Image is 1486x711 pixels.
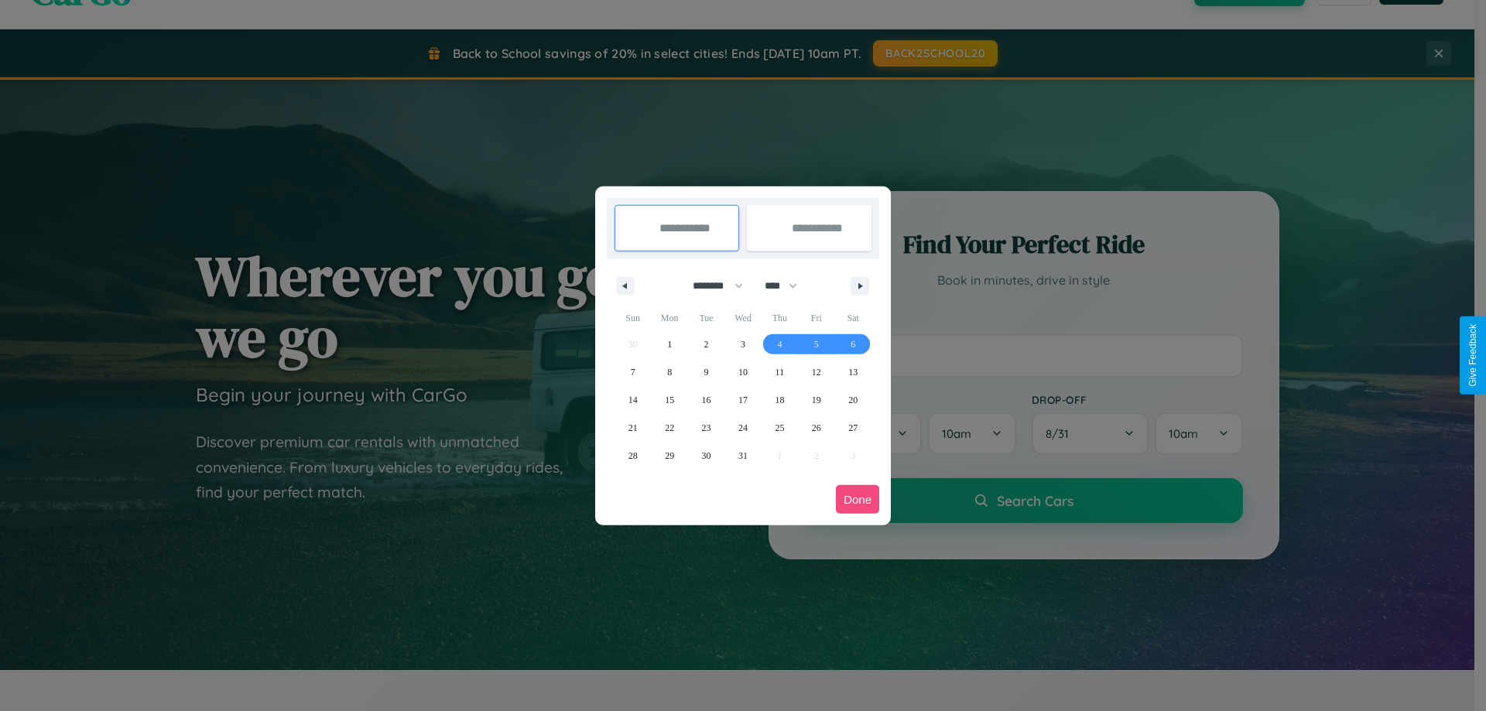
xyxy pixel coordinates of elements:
[615,386,651,414] button: 14
[835,386,871,414] button: 20
[812,358,821,386] span: 12
[724,306,761,330] span: Wed
[702,386,711,414] span: 16
[1467,324,1478,387] div: Give Feedback
[704,358,709,386] span: 9
[724,330,761,358] button: 3
[688,386,724,414] button: 16
[704,330,709,358] span: 2
[835,414,871,442] button: 27
[812,414,821,442] span: 26
[615,414,651,442] button: 21
[775,386,784,414] span: 18
[798,306,834,330] span: Fri
[836,485,879,514] button: Done
[798,358,834,386] button: 12
[738,358,748,386] span: 10
[651,330,687,358] button: 1
[762,414,798,442] button: 25
[631,358,635,386] span: 7
[651,306,687,330] span: Mon
[741,330,745,358] span: 3
[776,358,785,386] span: 11
[724,358,761,386] button: 10
[702,414,711,442] span: 23
[688,442,724,470] button: 30
[762,358,798,386] button: 11
[688,330,724,358] button: 2
[628,414,638,442] span: 21
[835,358,871,386] button: 13
[835,330,871,358] button: 6
[848,414,858,442] span: 27
[848,358,858,386] span: 13
[665,386,674,414] span: 15
[651,442,687,470] button: 29
[628,442,638,470] span: 28
[688,306,724,330] span: Tue
[814,330,819,358] span: 5
[628,386,638,414] span: 14
[651,358,687,386] button: 8
[651,414,687,442] button: 22
[775,414,784,442] span: 25
[667,330,672,358] span: 1
[724,414,761,442] button: 24
[724,442,761,470] button: 31
[702,442,711,470] span: 30
[665,442,674,470] span: 29
[798,386,834,414] button: 19
[688,358,724,386] button: 9
[738,414,748,442] span: 24
[615,306,651,330] span: Sun
[724,386,761,414] button: 17
[738,442,748,470] span: 31
[738,386,748,414] span: 17
[762,306,798,330] span: Thu
[777,330,782,358] span: 4
[665,414,674,442] span: 22
[835,306,871,330] span: Sat
[762,330,798,358] button: 4
[615,442,651,470] button: 28
[851,330,855,358] span: 6
[798,330,834,358] button: 5
[798,414,834,442] button: 26
[615,358,651,386] button: 7
[812,386,821,414] span: 19
[848,386,858,414] span: 20
[762,386,798,414] button: 18
[651,386,687,414] button: 15
[688,414,724,442] button: 23
[667,358,672,386] span: 8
